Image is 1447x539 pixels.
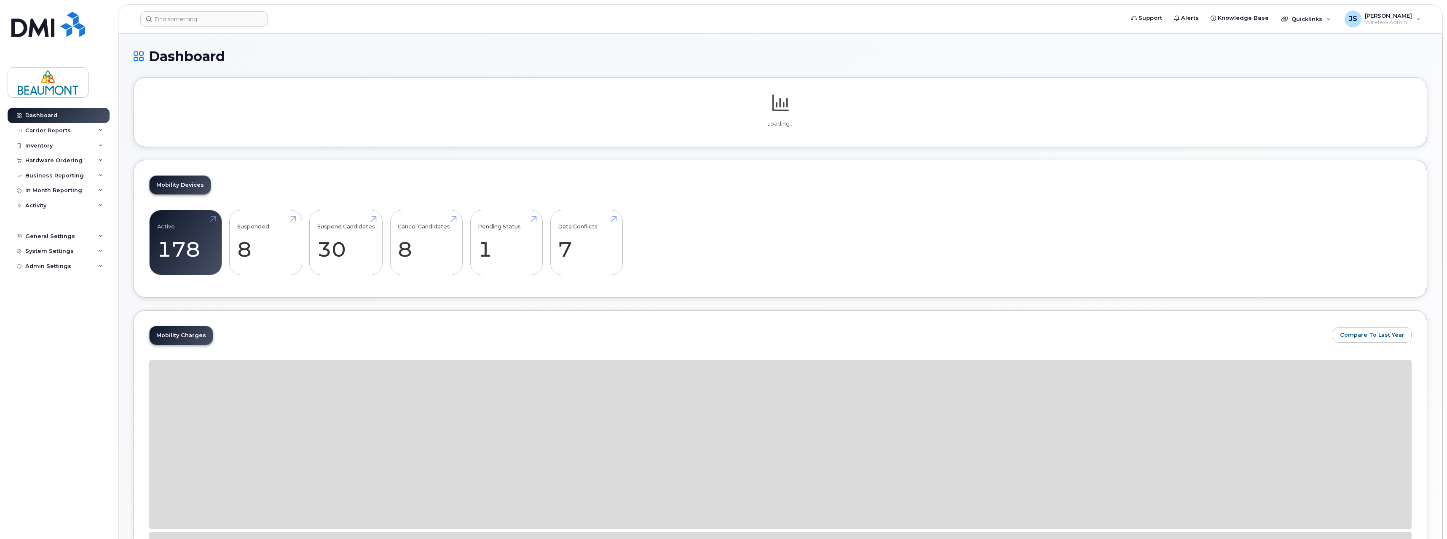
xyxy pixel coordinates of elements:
[237,215,294,271] a: Suspended 8
[157,215,214,271] a: Active 178
[1333,327,1412,343] button: Compare To Last Year
[134,49,1427,64] h1: Dashboard
[1340,331,1404,339] span: Compare To Last Year
[558,215,615,271] a: Data Conflicts 7
[398,215,455,271] a: Cancel Candidates 8
[317,215,375,271] a: Suspend Candidates 30
[149,120,1412,128] p: Loading...
[478,215,535,271] a: Pending Status 1
[150,326,213,345] a: Mobility Charges
[150,176,211,194] a: Mobility Devices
